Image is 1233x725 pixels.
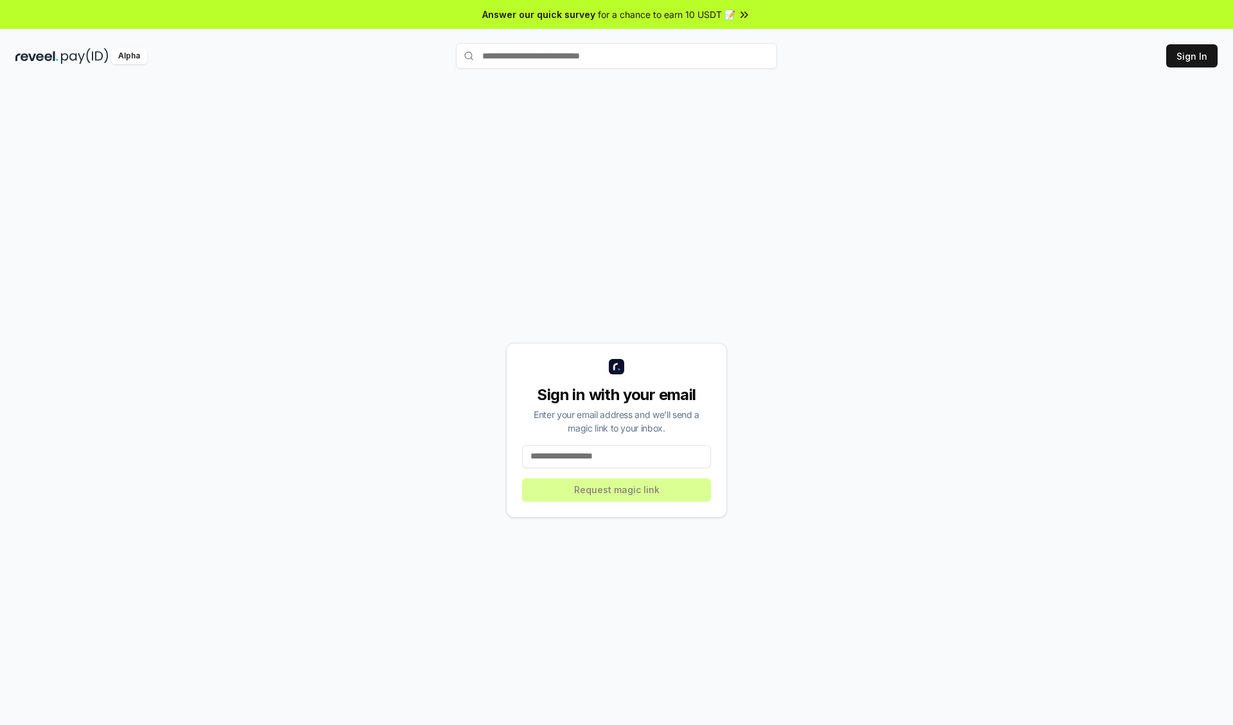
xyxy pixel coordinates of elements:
div: Alpha [111,48,147,64]
span: Answer our quick survey [482,8,595,21]
button: Sign In [1166,44,1218,67]
div: Sign in with your email [522,385,711,405]
img: logo_small [609,359,624,374]
span: for a chance to earn 10 USDT 📝 [598,8,735,21]
img: reveel_dark [15,48,58,64]
div: Enter your email address and we’ll send a magic link to your inbox. [522,408,711,435]
img: pay_id [61,48,109,64]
